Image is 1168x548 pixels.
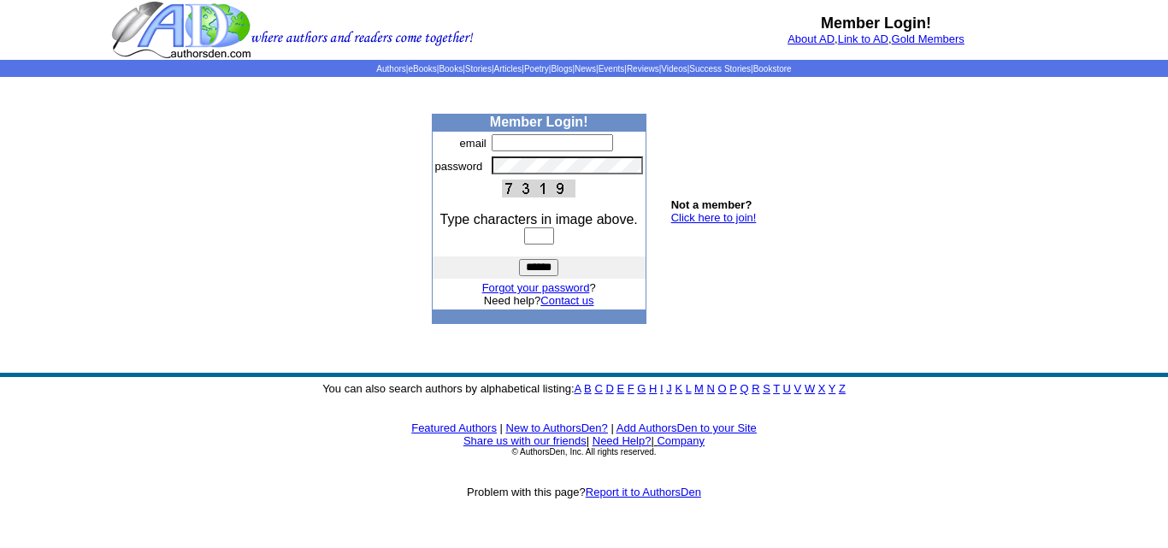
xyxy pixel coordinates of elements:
[651,434,705,447] font: |
[411,421,497,434] a: Featured Authors
[689,64,751,74] a: Success Stories
[484,294,594,307] font: Need help?
[611,421,613,434] font: |
[465,64,492,74] a: Stories
[753,64,792,74] a: Bookstore
[805,382,815,395] a: W
[540,294,593,307] a: Contact us
[773,382,780,395] a: T
[783,382,791,395] a: U
[657,434,705,447] a: Company
[593,434,652,447] a: Need Help?
[586,486,701,498] a: Report it to AuthorsDen
[322,382,846,395] font: You can also search authors by alphabetical listing:
[707,382,715,395] a: N
[627,64,659,74] a: Reviews
[649,382,657,395] a: H
[616,382,624,395] a: E
[821,15,931,32] b: Member Login!
[599,64,625,74] a: Events
[440,212,638,227] font: Type characters in image above.
[628,382,634,395] a: F
[575,64,596,74] a: News
[838,32,888,45] a: Link to AD
[482,281,590,294] a: Forgot your password
[788,32,964,45] font: , ,
[752,382,759,395] a: R
[794,382,802,395] a: V
[494,64,522,74] a: Articles
[376,64,405,74] a: Authors
[788,32,835,45] a: About AD
[829,382,835,395] a: Y
[729,382,736,395] a: P
[460,137,487,150] font: email
[500,421,503,434] font: |
[686,382,692,395] a: L
[763,382,770,395] a: S
[718,382,727,395] a: O
[575,382,581,395] a: A
[740,382,748,395] a: Q
[694,382,704,395] a: M
[671,198,752,211] b: Not a member?
[661,64,687,74] a: Videos
[511,447,656,457] font: © AuthorsDen, Inc. All rights reserved.
[892,32,964,45] a: Gold Members
[482,281,596,294] font: ?
[551,64,572,74] a: Blogs
[605,382,613,395] a: D
[584,382,592,395] a: B
[839,382,846,395] a: Z
[637,382,646,395] a: G
[660,382,664,395] a: I
[818,382,826,395] a: X
[671,211,757,224] a: Click here to join!
[439,64,463,74] a: Books
[502,180,575,197] img: This Is CAPTCHA Image
[490,115,588,129] b: Member Login!
[376,64,791,74] span: | | | | | | | | | | | |
[616,421,757,434] a: Add AuthorsDen to your Site
[467,486,701,498] font: Problem with this page?
[506,421,608,434] a: New to AuthorsDen?
[587,434,589,447] font: |
[435,160,483,173] font: password
[463,434,587,447] a: Share us with our friends
[666,382,672,395] a: J
[524,64,549,74] a: Poetry
[408,64,436,74] a: eBooks
[594,382,602,395] a: C
[675,382,682,395] a: K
